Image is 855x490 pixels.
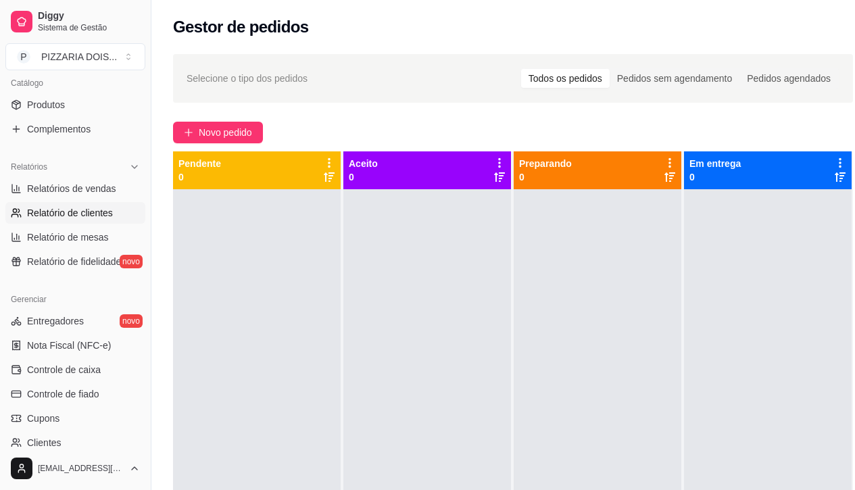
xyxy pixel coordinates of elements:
[5,432,145,454] a: Clientes
[519,157,572,170] p: Preparando
[689,157,741,170] p: Em entrega
[349,170,378,184] p: 0
[689,170,741,184] p: 0
[5,251,145,272] a: Relatório de fidelidadenovo
[5,118,145,140] a: Complementos
[521,69,610,88] div: Todos os pedidos
[349,157,378,170] p: Aceito
[27,387,99,401] span: Controle de fiado
[5,202,145,224] a: Relatório de clientes
[5,94,145,116] a: Produtos
[610,69,739,88] div: Pedidos sem agendamento
[27,412,59,425] span: Cupons
[11,162,47,172] span: Relatórios
[199,125,252,140] span: Novo pedido
[739,69,838,88] div: Pedidos agendados
[27,314,84,328] span: Entregadores
[5,178,145,199] a: Relatórios de vendas
[27,230,109,244] span: Relatório de mesas
[27,339,111,352] span: Nota Fiscal (NFC-e)
[27,122,91,136] span: Complementos
[27,182,116,195] span: Relatórios de vendas
[5,408,145,429] a: Cupons
[173,122,263,143] button: Novo pedido
[38,463,124,474] span: [EMAIL_ADDRESS][DOMAIN_NAME]
[27,206,113,220] span: Relatório de clientes
[178,157,221,170] p: Pendente
[27,436,62,449] span: Clientes
[187,71,308,86] span: Selecione o tipo dos pedidos
[184,128,193,137] span: plus
[5,72,145,94] div: Catálogo
[5,5,145,38] a: DiggySistema de Gestão
[27,255,121,268] span: Relatório de fidelidade
[38,22,140,33] span: Sistema de Gestão
[5,310,145,332] a: Entregadoresnovo
[5,452,145,485] button: [EMAIL_ADDRESS][DOMAIN_NAME]
[17,50,30,64] span: P
[519,170,572,184] p: 0
[5,289,145,310] div: Gerenciar
[5,226,145,248] a: Relatório de mesas
[5,359,145,381] a: Controle de caixa
[5,335,145,356] a: Nota Fiscal (NFC-e)
[5,383,145,405] a: Controle de fiado
[173,16,309,38] h2: Gestor de pedidos
[178,170,221,184] p: 0
[27,98,65,112] span: Produtos
[38,10,140,22] span: Diggy
[5,43,145,70] button: Select a team
[41,50,117,64] div: PIZZARIA DOIS ...
[27,363,101,376] span: Controle de caixa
